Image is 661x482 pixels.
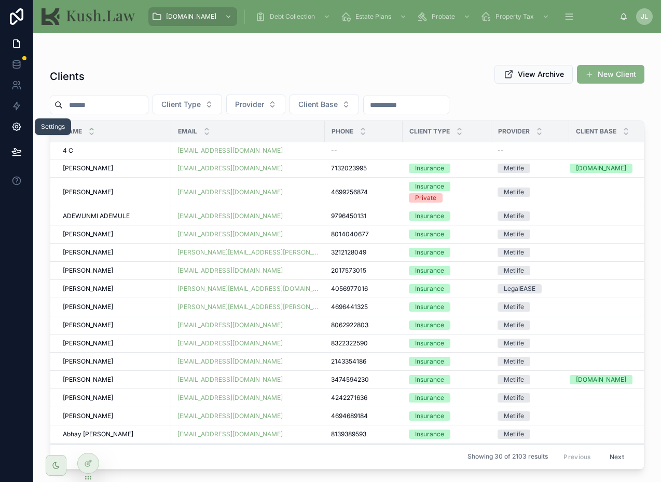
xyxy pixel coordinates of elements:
[331,146,337,155] span: --
[504,430,524,439] div: Metlife
[177,146,319,155] a: [EMAIL_ADDRESS][DOMAIN_NAME]
[331,303,396,311] a: 4696441325
[63,303,113,311] span: [PERSON_NAME]
[331,376,396,384] a: 3474594230
[63,339,113,347] span: [PERSON_NAME]
[498,211,563,221] a: Metlife
[331,212,366,220] span: 9796450131
[331,412,396,420] a: 4694689184
[415,339,444,348] div: Insurance
[415,302,444,312] div: Insurance
[331,230,369,238] span: 8014040677
[409,211,485,221] a: Insurance
[355,12,391,21] span: Estate Plans
[409,339,485,348] a: Insurance
[177,266,319,275] a: [EMAIL_ADDRESS][DOMAIN_NAME]
[498,302,563,312] a: Metlife
[63,430,133,438] span: Abhay [PERSON_NAME]
[331,266,396,275] a: 2017573015
[576,375,626,384] div: [DOMAIN_NAME]
[331,357,366,366] span: 2143354186
[498,188,563,197] a: Metlife
[166,12,216,21] span: [DOMAIN_NAME]
[177,339,283,347] a: [EMAIL_ADDRESS][DOMAIN_NAME]
[63,146,73,155] span: 4 C
[415,230,444,239] div: Insurance
[331,146,396,155] a: --
[409,266,485,275] a: Insurance
[504,339,524,348] div: Metlife
[331,188,396,196] a: 4699256874
[331,248,366,257] span: 3212128049
[338,7,412,26] a: Estate Plans
[576,164,626,173] div: [DOMAIN_NAME]
[415,411,444,421] div: Insurance
[41,123,65,131] div: Settings
[63,212,130,220] span: ADEWUNMI ADEMULE
[298,99,338,110] span: Client Base
[415,375,444,384] div: Insurance
[498,146,563,155] a: --
[331,321,368,329] span: 8062922803
[498,266,563,275] a: Metlife
[226,95,285,114] button: Select Button
[504,411,524,421] div: Metlife
[415,393,444,403] div: Insurance
[63,285,113,293] span: [PERSON_NAME]
[63,430,165,438] a: Abhay [PERSON_NAME]
[331,248,396,257] a: 3212128049
[332,127,353,136] span: Phone
[504,357,524,366] div: Metlife
[177,188,283,196] a: [EMAIL_ADDRESS][DOMAIN_NAME]
[177,394,319,402] a: [EMAIL_ADDRESS][DOMAIN_NAME]
[331,321,396,329] a: 8062922803
[177,430,319,438] a: [EMAIL_ADDRESS][DOMAIN_NAME]
[177,376,319,384] a: [EMAIL_ADDRESS][DOMAIN_NAME]
[498,430,563,439] a: Metlife
[570,164,655,173] a: [DOMAIN_NAME]
[331,339,396,347] a: 8322322590
[177,321,319,329] a: [EMAIL_ADDRESS][DOMAIN_NAME]
[50,69,85,84] h1: Clients
[177,188,319,196] a: [EMAIL_ADDRESS][DOMAIN_NAME]
[331,164,367,172] span: 7132023995
[504,284,535,293] div: LegalEASE
[409,375,485,384] a: Insurance
[602,449,631,465] button: Next
[498,411,563,421] a: Metlife
[177,430,283,438] a: [EMAIL_ADDRESS][DOMAIN_NAME]
[63,303,165,311] a: [PERSON_NAME]
[331,357,396,366] a: 2143354186
[177,339,319,347] a: [EMAIL_ADDRESS][DOMAIN_NAME]
[63,248,165,257] a: [PERSON_NAME]
[177,357,319,366] a: [EMAIL_ADDRESS][DOMAIN_NAME]
[518,69,564,79] span: View Archive
[331,266,366,275] span: 2017573015
[331,394,367,402] span: 4242271636
[415,164,444,173] div: Insurance
[63,321,165,329] a: [PERSON_NAME]
[177,266,283,275] a: [EMAIL_ADDRESS][DOMAIN_NAME]
[270,12,315,21] span: Debt Collection
[467,453,548,461] span: Showing 30 of 2103 results
[63,230,165,238] a: [PERSON_NAME]
[415,182,444,191] div: Insurance
[577,65,644,84] button: New Client
[409,302,485,312] a: Insurance
[498,375,563,384] a: Metlife
[409,430,485,439] a: Insurance
[415,430,444,439] div: Insurance
[63,394,113,402] span: [PERSON_NAME]
[63,188,165,196] a: [PERSON_NAME]
[63,412,165,420] a: [PERSON_NAME]
[409,127,450,136] span: Client Type
[331,376,369,384] span: 3474594230
[504,266,524,275] div: Metlife
[498,230,563,239] a: Metlife
[478,7,555,26] a: Property Tax
[504,393,524,403] div: Metlife
[63,357,113,366] span: [PERSON_NAME]
[331,285,368,293] span: 4056977016
[409,357,485,366] a: Insurance
[63,376,113,384] span: [PERSON_NAME]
